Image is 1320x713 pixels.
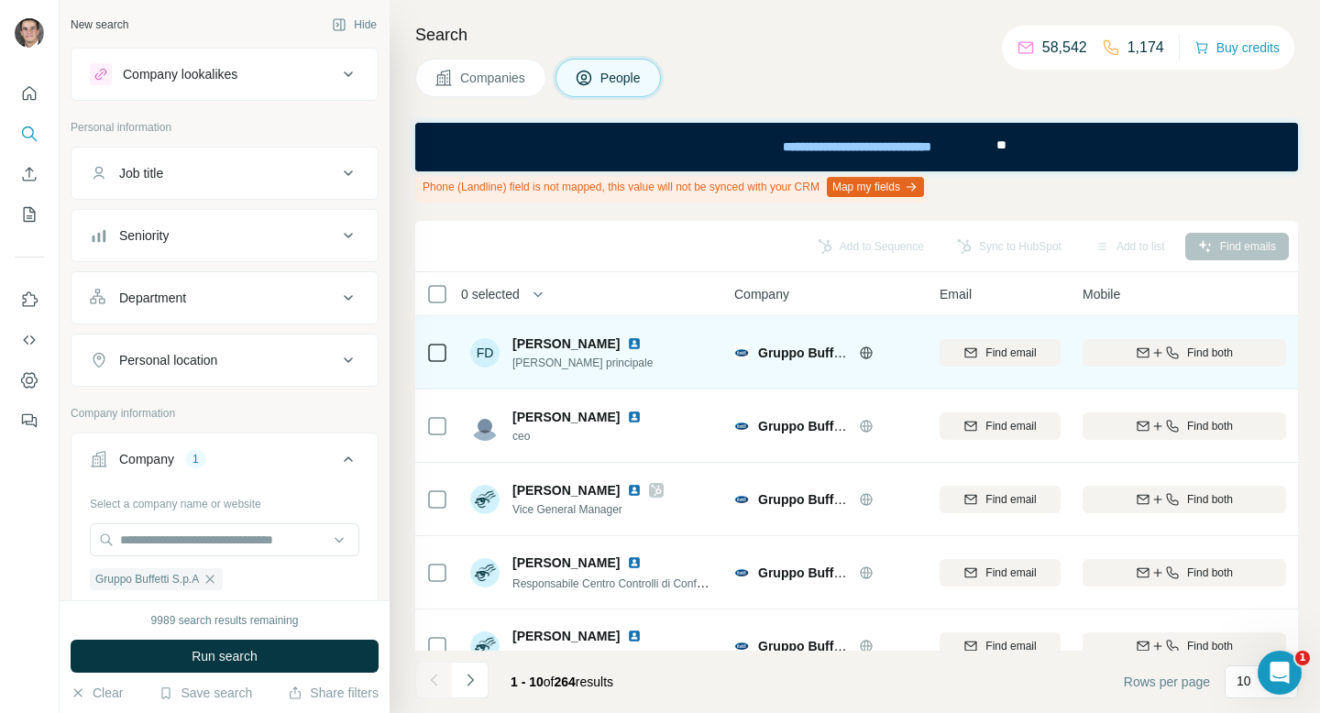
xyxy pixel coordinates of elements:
span: Rows per page [1124,673,1210,691]
p: Personal information [71,119,379,136]
h4: Search [415,22,1298,48]
button: Find email [940,559,1061,587]
button: Feedback [15,404,44,437]
div: Company [119,450,174,468]
p: 1,174 [1127,37,1164,59]
button: Enrich CSV [15,158,44,191]
span: ceo [512,428,649,444]
button: Share filters [288,684,379,702]
img: Logo of Gruppo Buffetti S.p.A [734,346,749,360]
span: 264 [555,675,576,689]
span: Gruppo Buffetti S.p.A [758,419,889,433]
button: Search [15,117,44,150]
span: 0 selected [461,285,520,303]
span: Gruppo Buffetti S.p.A [758,565,889,580]
p: Company information [71,405,379,422]
span: 1 - 10 [511,675,544,689]
button: Find both [1083,339,1286,367]
span: Find both [1187,565,1233,581]
span: [PERSON_NAME] principale [512,355,653,371]
div: Select a company name or website [90,488,359,512]
button: Buy credits [1194,35,1280,60]
img: Logo of Gruppo Buffetti S.p.A [734,639,749,653]
span: Responsabile Centro Controlli di ConformitàResponsabile Centro Ripristino Eprom Fiscali [512,576,949,590]
span: Company [734,285,789,303]
img: Avatar [470,411,500,441]
span: [PERSON_NAME] [512,627,620,645]
button: Find email [940,412,1061,440]
iframe: Banner [415,123,1298,171]
button: My lists [15,198,44,231]
p: 58,542 [1042,37,1087,59]
span: Gruppo Buffetti S.p.A [758,492,889,507]
button: Job title [71,151,378,195]
button: Personal location [71,338,378,382]
div: New search [71,16,128,33]
span: Gruppo Buffetti S.p.A [758,346,889,360]
button: Find email [940,339,1061,367]
span: Find email [985,345,1036,361]
span: Find both [1187,491,1233,508]
button: Use Surfe on LinkedIn [15,283,44,316]
div: Company lookalikes [123,65,237,83]
img: Logo of Gruppo Buffetti S.p.A [734,565,749,580]
div: FD [470,338,500,367]
span: Find both [1187,638,1233,654]
span: Gruppo Buffetti S.p.A [95,571,199,587]
span: Find both [1187,418,1233,434]
button: Find both [1083,559,1286,587]
button: Company1 [71,437,378,488]
span: Find email [985,565,1036,581]
img: LinkedIn logo [627,410,642,424]
button: Find both [1083,412,1286,440]
div: Seniority [119,226,169,245]
span: 1 [1295,651,1310,665]
img: LinkedIn logo [627,629,642,643]
span: Email [940,285,972,303]
span: Vice General Manager [512,501,664,518]
img: LinkedIn logo [627,336,642,351]
img: Avatar [470,558,500,587]
span: [PERSON_NAME] [512,554,620,572]
button: Clear [71,684,123,702]
span: Mobile [1083,285,1120,303]
button: Find email [940,632,1061,660]
img: Logo of Gruppo Buffetti S.p.A [734,492,749,507]
img: Avatar [15,18,44,48]
div: Department [119,289,186,307]
div: Personal location [119,351,217,369]
iframe: Intercom live chat [1258,651,1302,695]
img: LinkedIn logo [627,483,642,498]
button: Hide [319,11,390,38]
span: results [511,675,613,689]
span: [PERSON_NAME] [512,335,620,353]
div: 9989 search results remaining [151,612,299,629]
button: Find email [940,486,1061,513]
span: [PERSON_NAME] [512,408,620,426]
button: Find both [1083,486,1286,513]
span: Find email [985,491,1036,508]
button: Save search [159,684,252,702]
span: Run search [192,647,258,665]
span: Find both [1187,345,1233,361]
button: Seniority [71,214,378,258]
button: Run search [71,640,379,673]
span: of [544,675,555,689]
button: Dashboard [15,364,44,397]
span: Find email [985,638,1036,654]
img: Avatar [470,631,500,661]
img: Logo of Gruppo Buffetti S.p.A [734,419,749,433]
img: LinkedIn logo [627,555,642,570]
div: Job title [119,164,163,182]
span: People [600,69,643,87]
button: Find both [1083,632,1286,660]
button: Navigate to next page [452,662,489,698]
button: Map my fields [827,177,924,197]
span: Companies [460,69,527,87]
span: Gruppo Buffetti S.p.A [758,639,889,653]
button: Company lookalikes [71,52,378,96]
span: [PERSON_NAME] [512,481,620,499]
button: Use Surfe API [15,324,44,356]
img: Avatar [470,485,500,514]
